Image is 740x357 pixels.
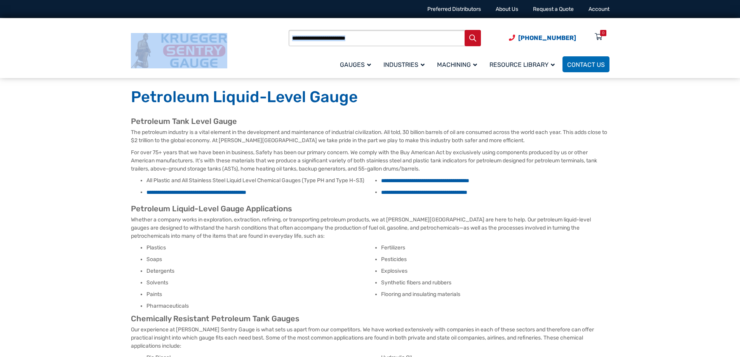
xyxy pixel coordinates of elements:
[146,256,375,263] li: Soaps
[381,279,609,287] li: Synthetic fibers and rubbers
[427,6,481,12] a: Preferred Distributors
[489,61,555,68] span: Resource Library
[340,61,371,68] span: Gauges
[335,55,379,73] a: Gauges
[131,33,227,69] img: Krueger Sentry Gauge
[146,302,375,310] li: Pharmaceuticals
[131,204,609,214] h2: Petroleum Liquid-Level Gauge Applications
[131,326,609,350] p: Our experience at [PERSON_NAME] Sentry Gauge is what sets us apart from our competitors. We have ...
[567,61,605,68] span: Contact Us
[383,61,425,68] span: Industries
[131,117,609,126] h2: Petroleum Tank Level Gauge
[432,55,485,73] a: Machining
[381,256,609,263] li: Pesticides
[146,267,375,275] li: Detergents
[131,148,609,173] p: For over 75+ years that we have been in business, Safety has been our primary concern. We comply ...
[518,34,576,42] span: [PHONE_NUMBER]
[509,33,576,43] a: Phone Number (920) 434-8860
[589,6,609,12] a: Account
[533,6,574,12] a: Request a Quote
[379,55,432,73] a: Industries
[146,177,375,185] li: All Plastic and All Stainless Steel Liquid Level Chemical Gauges (Type PH and Type H-S3)
[146,244,375,252] li: Plastics
[602,30,604,36] div: 0
[146,279,375,287] li: Solvents
[131,128,609,145] p: The petroleum industry is a vital element in the development and maintenance of industrial civili...
[131,314,609,324] h2: Chemically Resistant Petroleum Tank Gauges
[562,56,609,72] a: Contact Us
[131,216,609,240] p: Whether a company works in exploration, extraction, refining, or transporting petroleum products,...
[131,87,609,107] h1: Petroleum Liquid-Level Gauge
[381,267,609,275] li: Explosives
[485,55,562,73] a: Resource Library
[381,291,609,298] li: Flooring and insulating materials
[496,6,518,12] a: About Us
[437,61,477,68] span: Machining
[146,291,375,298] li: Paints
[381,244,609,252] li: Fertilizers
